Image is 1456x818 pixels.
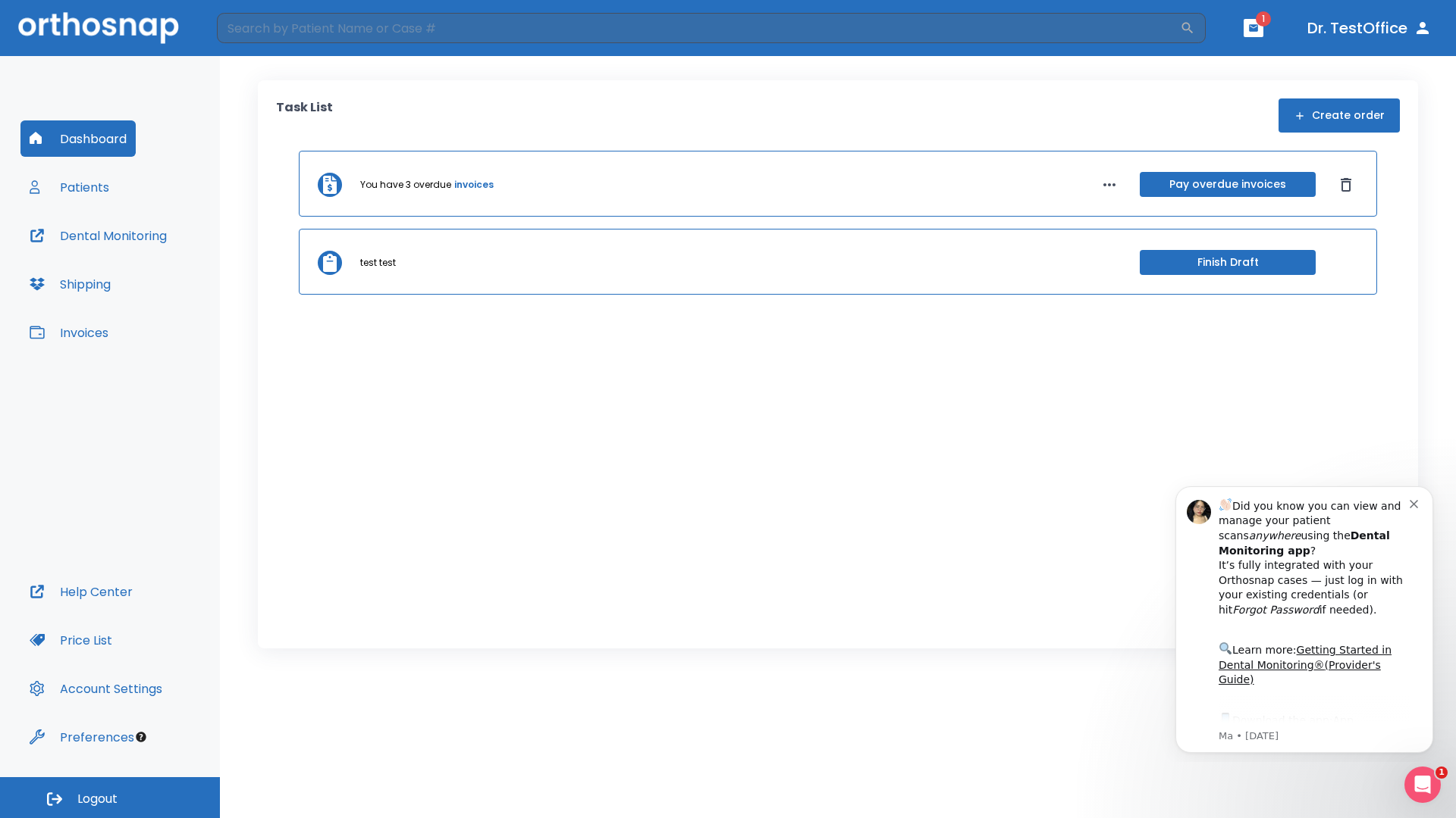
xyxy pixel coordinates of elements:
[20,266,120,302] button: Shipping
[20,573,142,610] button: Help Center
[276,98,333,133] p: Task List
[20,719,143,755] button: Preferences
[20,169,118,205] button: Patients
[1279,98,1400,133] button: Create order
[1153,473,1456,762] iframe: Intercom notifications message
[134,730,148,744] div: Tooltip anchor
[1140,250,1316,275] button: Finish Draft
[1436,766,1448,779] span: 1
[66,257,257,270] p: Message from Ma, sent 6w ago
[20,314,118,351] button: Invoices
[1256,11,1271,27] span: 1
[20,217,176,254] button: Dental Monitoring
[1140,172,1316,197] button: Pay overdue invoices
[20,670,171,707] button: Account Settings
[360,178,451,192] p: You have 3 overdue
[1301,14,1438,42] button: Dr. TestOffice
[257,23,269,36] button: Dismiss notification
[1404,766,1441,803] iframe: Intercom live chat
[20,622,121,658] button: Price List
[77,791,118,807] span: Logout
[217,13,1180,43] input: Search by Patient Name or Case #
[20,120,136,157] button: Dashboard
[454,178,494,192] a: invoices
[66,242,201,269] a: App Store
[66,238,257,315] div: Download the app: | ​ Let us know if you need help getting started!
[18,12,179,43] img: Orthosnap
[360,256,396,270] p: test test
[1334,173,1358,197] button: Dismiss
